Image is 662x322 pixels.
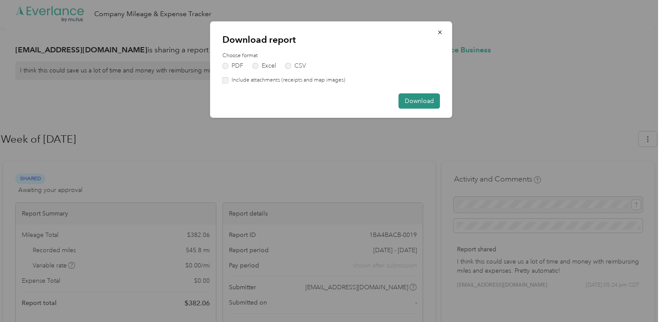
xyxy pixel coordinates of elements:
label: Include attachments (receipts and map images) [229,76,345,84]
label: PDF [222,63,243,69]
label: Choose format [222,52,440,60]
button: Download [399,93,440,109]
p: Download report [222,34,440,46]
label: CSV [285,63,306,69]
label: Excel [253,63,276,69]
